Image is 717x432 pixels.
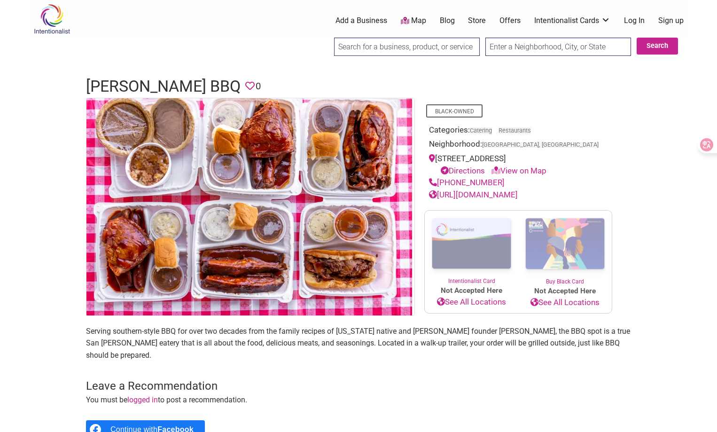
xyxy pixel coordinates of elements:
a: See All Locations [518,297,612,309]
button: Search [637,38,678,55]
a: Sign up [658,16,684,26]
a: Map [401,16,426,26]
a: Intentionalist Card [425,211,518,285]
a: Log In [624,16,645,26]
h1: [PERSON_NAME] BBQ [86,75,241,98]
a: [URL][DOMAIN_NAME] [429,190,518,199]
div: Neighborhood: [429,138,608,153]
a: View on Map [491,166,546,175]
a: Intentionalist Cards [534,16,610,26]
img: Intentionalist [30,4,74,34]
a: Add a Business [335,16,387,26]
div: [STREET_ADDRESS] [429,153,608,177]
a: logged in [127,395,158,404]
h3: Leave a Recommendation [86,378,631,394]
a: Black-Owned [435,108,474,115]
span: Not Accepted Here [518,286,612,297]
a: [PHONE_NUMBER] [429,178,505,187]
img: Intentionalist Card [425,211,518,277]
a: Buy Black Card [518,211,612,286]
input: Search for a business, product, or service [334,38,480,56]
p: You must be to post a recommendation. [86,394,631,406]
a: Blog [440,16,455,26]
div: Categories: [429,124,608,139]
input: Enter a Neighborhood, City, or State [485,38,631,56]
a: Directions [441,166,485,175]
span: 0 [256,79,261,94]
a: Store [468,16,486,26]
a: See All Locations [425,296,518,308]
span: Not Accepted Here [425,285,518,296]
span: [GEOGRAPHIC_DATA], [GEOGRAPHIC_DATA] [482,142,599,148]
a: Catering [470,127,492,134]
img: Buy Black Card [518,211,612,277]
span: Serving southern-style BBQ for over two decades from the family recipes of [US_STATE] native and ... [86,327,630,360]
a: Restaurants [499,127,531,134]
img: Jon Jon's BBQ [86,98,412,315]
a: Offers [499,16,521,26]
